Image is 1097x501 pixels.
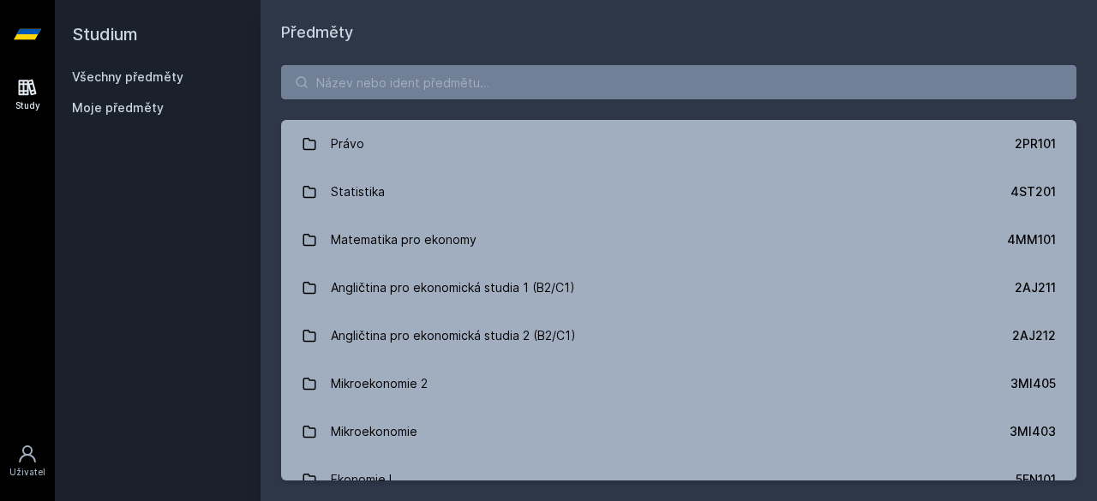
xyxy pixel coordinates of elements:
[3,69,51,121] a: Study
[331,319,576,353] div: Angličtina pro ekonomická studia 2 (B2/C1)
[1007,231,1056,248] div: 4MM101
[1015,135,1056,152] div: 2PR101
[72,99,164,116] span: Moje předměty
[331,223,477,257] div: Matematika pro ekonomy
[331,415,417,449] div: Mikroekonomie
[1010,183,1056,200] div: 4ST201
[9,466,45,479] div: Uživatel
[281,408,1076,456] a: Mikroekonomie 3MI403
[1010,423,1056,440] div: 3MI403
[1016,471,1056,488] div: 5EN101
[1012,327,1056,344] div: 2AJ212
[281,216,1076,264] a: Matematika pro ekonomy 4MM101
[3,435,51,487] a: Uživatel
[281,312,1076,360] a: Angličtina pro ekonomická studia 2 (B2/C1) 2AJ212
[281,168,1076,216] a: Statistika 4ST201
[281,120,1076,168] a: Právo 2PR101
[281,360,1076,408] a: Mikroekonomie 2 3MI405
[331,271,575,305] div: Angličtina pro ekonomická studia 1 (B2/C1)
[1015,279,1056,296] div: 2AJ211
[331,127,364,161] div: Právo
[1010,375,1056,392] div: 3MI405
[331,175,385,209] div: Statistika
[15,99,40,112] div: Study
[72,69,183,84] a: Všechny předměty
[281,65,1076,99] input: Název nebo ident předmětu…
[331,367,428,401] div: Mikroekonomie 2
[331,462,395,497] div: Ekonomie I.
[281,21,1076,45] h1: Předměty
[281,264,1076,312] a: Angličtina pro ekonomická studia 1 (B2/C1) 2AJ211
